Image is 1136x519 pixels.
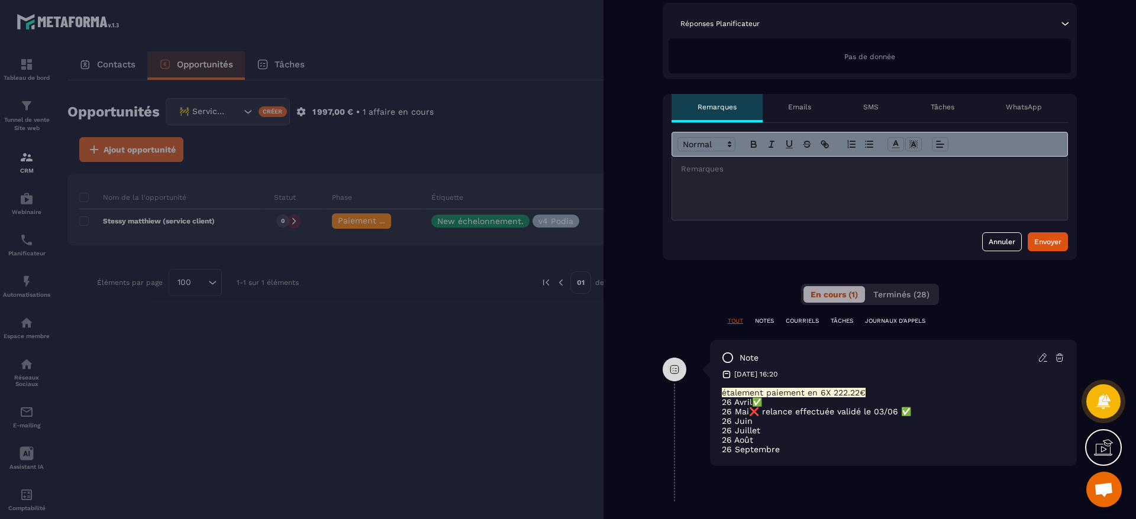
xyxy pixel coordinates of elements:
[722,388,866,397] span: étalement paiement en 6X 222.22€
[728,317,743,325] p: TOUT
[866,286,937,303] button: Terminés (28)
[786,317,819,325] p: COURRIELS
[982,232,1022,251] button: Annuler
[1034,236,1061,248] div: Envoyer
[722,445,1065,454] p: 26 Septembre
[722,407,1065,416] p: 26 Mai❌ relance effectuée validé le 03/06 ✅
[931,102,954,112] p: Tâches
[788,102,811,112] p: Emails
[811,290,858,299] span: En cours (1)
[1028,232,1068,251] button: Envoyer
[740,352,759,364] p: note
[680,19,760,28] p: Réponses Planificateur
[1006,102,1042,112] p: WhatsApp
[755,317,774,325] p: NOTES
[698,102,737,112] p: Remarques
[831,317,853,325] p: TÂCHES
[803,286,865,303] button: En cours (1)
[722,397,1065,407] p: 26 Avril✅
[865,317,925,325] p: JOURNAUX D'APPELS
[722,426,1065,435] p: 26 Juillet
[734,369,777,379] p: [DATE] 16:20
[1086,472,1122,507] div: Ouvrir le chat
[873,290,930,299] span: Terminés (28)
[844,53,895,61] span: Pas de donnée
[722,435,1065,445] p: 26 Août
[722,416,1065,426] p: 26 Juin
[863,102,879,112] p: SMS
